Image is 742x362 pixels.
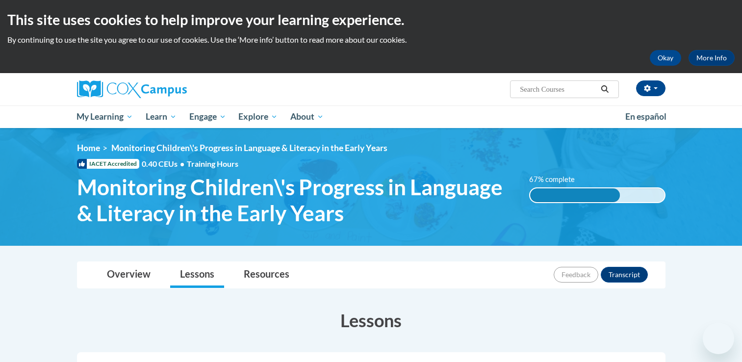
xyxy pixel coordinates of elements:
[232,105,284,128] a: Explore
[290,111,324,123] span: About
[187,159,238,168] span: Training Hours
[71,105,140,128] a: My Learning
[77,143,100,153] a: Home
[619,106,673,127] a: En español
[146,111,177,123] span: Learn
[650,50,681,66] button: Okay
[77,159,139,169] span: IACET Accredited
[7,34,735,45] p: By continuing to use the site you agree to our use of cookies. Use the ‘More info’ button to read...
[170,262,224,288] a: Lessons
[77,174,515,226] span: Monitoring Children\'s Progress in Language & Literacy in the Early Years
[139,105,183,128] a: Learn
[234,262,299,288] a: Resources
[97,262,160,288] a: Overview
[7,10,735,29] h2: This site uses cookies to help improve your learning experience.
[189,111,226,123] span: Engage
[519,83,597,95] input: Search Courses
[703,323,734,354] iframe: Button to launch messaging window
[111,143,387,153] span: Monitoring Children\'s Progress in Language & Literacy in the Early Years
[625,111,666,122] span: En español
[77,80,263,98] a: Cox Campus
[183,105,232,128] a: Engage
[142,158,187,169] span: 0.40 CEUs
[554,267,598,283] button: Feedback
[529,174,586,185] label: 67% complete
[238,111,278,123] span: Explore
[530,188,620,202] div: 67% complete
[689,50,735,66] a: More Info
[601,267,648,283] button: Transcript
[77,111,133,123] span: My Learning
[77,308,665,333] h3: Lessons
[62,105,680,128] div: Main menu
[636,80,665,96] button: Account Settings
[597,83,612,95] button: Search
[77,80,187,98] img: Cox Campus
[180,159,184,168] span: •
[284,105,330,128] a: About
